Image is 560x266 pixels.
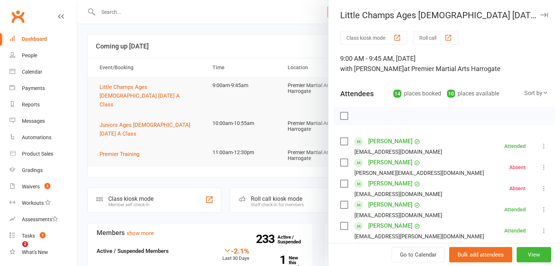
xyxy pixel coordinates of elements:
div: Assessments [22,216,58,222]
div: Automations [22,134,51,140]
button: View [517,247,551,262]
div: Sort by [524,89,548,98]
span: 2 [22,241,28,247]
a: [PERSON_NAME] [368,136,412,147]
div: Attended [504,144,526,149]
a: [PERSON_NAME] [368,241,412,253]
a: [PERSON_NAME] [368,157,412,168]
div: Attendees [340,89,374,99]
div: [EMAIL_ADDRESS][DOMAIN_NAME] [354,147,442,157]
span: at Premier Martial Arts Harrogate [404,65,501,73]
div: Gradings [22,167,43,173]
a: Automations [9,129,77,146]
span: with [PERSON_NAME] [340,65,404,73]
div: Reports [22,102,40,107]
div: Payments [22,85,45,91]
a: Calendar [9,64,77,80]
a: Tasks 1 [9,228,77,244]
a: Dashboard [9,31,77,47]
a: Payments [9,80,77,97]
iframe: Intercom live chat [7,241,25,259]
div: [EMAIL_ADDRESS][DOMAIN_NAME] [354,211,442,220]
div: Absent [509,165,526,170]
span: 3 [44,183,50,189]
a: Clubworx [9,7,27,26]
div: What's New [22,249,48,255]
div: [EMAIL_ADDRESS][PERSON_NAME][DOMAIN_NAME] [354,232,484,241]
button: Bulk add attendees [449,247,512,262]
div: Tasks [22,233,35,239]
div: [EMAIL_ADDRESS][DOMAIN_NAME] [354,189,442,199]
div: Calendar [22,69,42,75]
div: [PERSON_NAME][EMAIL_ADDRESS][DOMAIN_NAME] [354,168,484,178]
a: People [9,47,77,64]
div: places available [447,89,499,99]
a: What's New [9,244,77,261]
div: Attended [504,228,526,233]
a: [PERSON_NAME] [368,178,412,189]
a: Assessments [9,211,77,228]
div: Product Sales [22,151,53,157]
div: 14 [393,90,401,98]
button: Roll call [413,31,458,44]
a: Messages [9,113,77,129]
span: 1 [40,232,46,238]
div: Little Champs Ages [DEMOGRAPHIC_DATA] [DATE] A Class [328,10,560,20]
div: Absent [509,186,526,191]
a: [PERSON_NAME] [368,220,412,232]
a: [PERSON_NAME] [368,199,412,211]
a: Product Sales [9,146,77,162]
div: 9:00 AM - 9:45 AM, [DATE] [340,54,548,74]
div: 10 [447,90,455,98]
div: Waivers [22,184,40,189]
a: Waivers 3 [9,179,77,195]
div: Attended [504,207,526,212]
a: Go to Calendar [392,247,445,262]
div: Dashboard [22,36,47,42]
div: Workouts [22,200,44,206]
button: Class kiosk mode [340,31,407,44]
a: Gradings [9,162,77,179]
a: Reports [9,97,77,113]
div: People [22,52,37,58]
div: places booked [393,89,441,99]
div: Messages [22,118,45,124]
a: Workouts [9,195,77,211]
